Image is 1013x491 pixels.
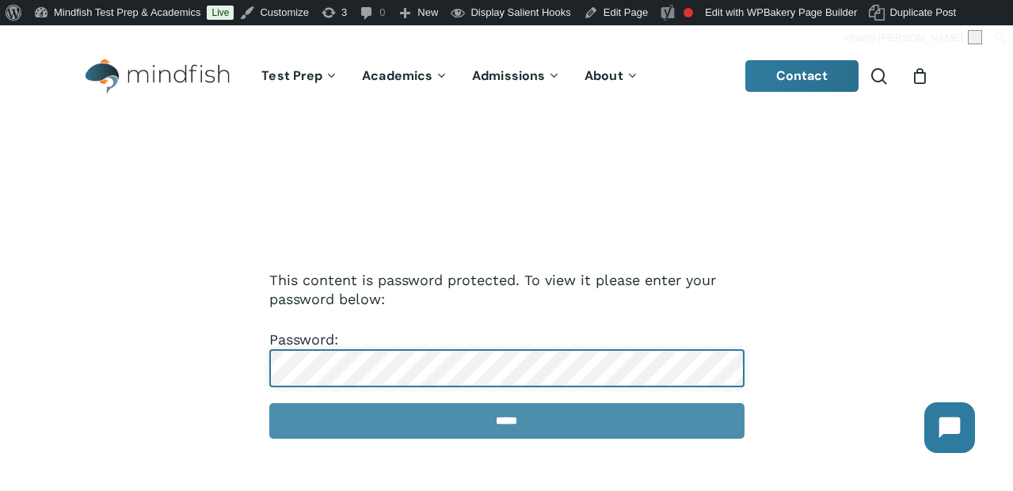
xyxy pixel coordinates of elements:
a: Admissions [460,70,573,83]
span: Academics [362,67,432,84]
header: Main Menu [63,47,950,106]
div: Focus keyphrase not set [684,8,693,17]
iframe: Chatbot [908,386,991,469]
input: Password: [269,349,745,387]
nav: Main Menu [249,47,650,106]
label: Password: [269,331,745,375]
a: Contact [745,60,859,92]
span: Admissions [472,67,545,84]
a: Test Prep [249,70,350,83]
p: This content is password protected. To view it please enter your password below: [269,271,745,330]
a: Cart [911,67,928,85]
span: Test Prep [261,67,322,84]
a: Academics [350,70,460,83]
a: Live [207,6,234,20]
span: Contact [776,67,828,84]
span: [PERSON_NAME] [878,32,963,44]
a: About [573,70,651,83]
span: About [585,67,623,84]
a: Howdy, [840,25,988,51]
